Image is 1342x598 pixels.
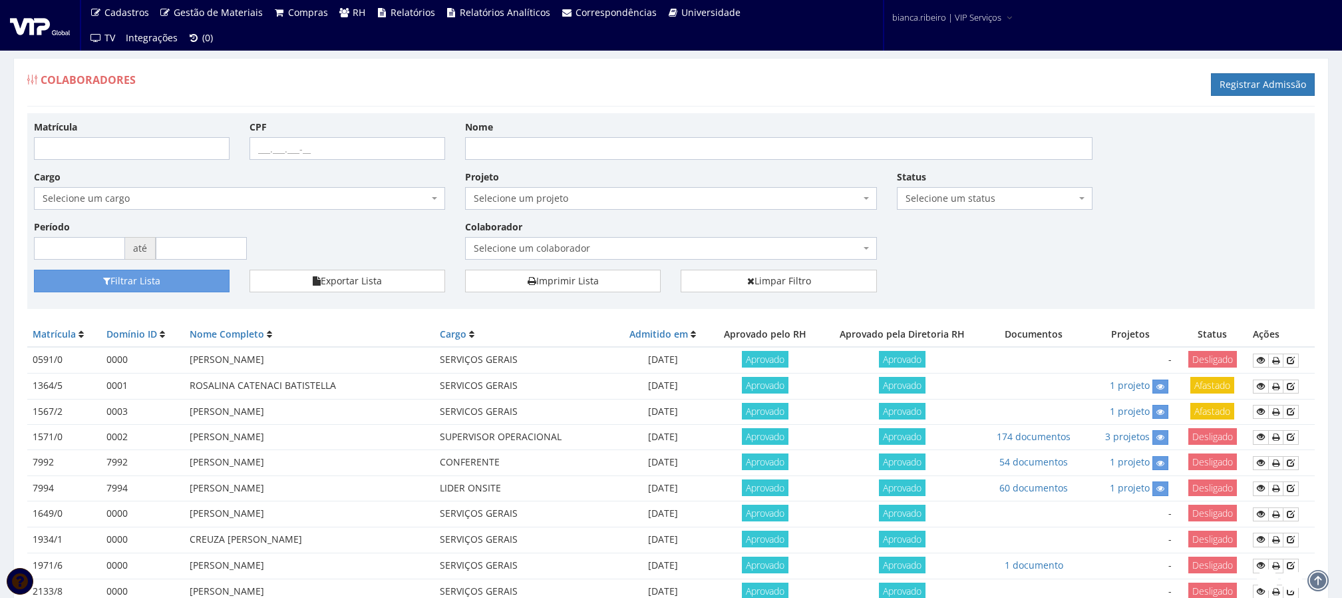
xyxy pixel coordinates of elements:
[434,475,617,501] td: LIDER ONSITE
[101,527,184,553] td: 0000
[84,25,120,51] a: TV
[1085,501,1177,527] td: -
[1188,453,1237,470] span: Desligado
[879,377,925,394] span: Aprovado
[434,501,617,527] td: SERVIÇOS GERAIS
[106,328,157,340] a: Domínio ID
[1085,322,1177,347] th: Projetos
[434,374,617,399] td: SERVICOS GERAIS
[101,501,184,527] td: 0000
[184,527,434,553] td: CREUZA [PERSON_NAME]
[742,505,788,521] span: Aprovado
[1110,455,1150,468] a: 1 projeto
[1211,73,1315,96] a: Registrar Admissão
[617,527,709,553] td: [DATE]
[1190,377,1234,394] span: Afastado
[391,6,435,19] span: Relatórios
[1188,479,1237,496] span: Desligado
[288,6,328,19] span: Compras
[617,424,709,449] td: [DATE]
[617,450,709,475] td: [DATE]
[184,475,434,501] td: [PERSON_NAME]
[27,501,101,527] td: 1649/0
[1190,403,1234,420] span: Afastado
[474,242,860,255] span: Selecione um colaborador
[126,31,178,44] span: Integrações
[101,424,184,449] td: 0002
[879,428,925,445] span: Aprovado
[465,237,876,260] span: Selecione um colaborador
[897,170,926,184] label: Status
[250,121,267,134] label: CPF
[43,192,428,205] span: Selecione um cargo
[250,137,445,160] input: ___.___.___-__
[681,270,876,292] a: Limpar Filtro
[434,553,617,579] td: SERVIÇOS GERAIS
[104,31,115,44] span: TV
[983,322,1085,347] th: Documentos
[742,557,788,573] span: Aprovado
[997,430,1071,443] a: 174 documentos
[1110,405,1150,418] a: 1 projeto
[465,187,876,210] span: Selecione um projeto
[101,475,184,501] td: 7994
[1188,531,1237,547] span: Desligado
[184,501,434,527] td: [PERSON_NAME]
[465,220,522,234] label: Colaborador
[34,220,70,234] label: Período
[1085,527,1177,553] td: -
[250,270,445,292] button: Exportar Lista
[742,403,788,420] span: Aprovado
[202,31,213,44] span: (0)
[1085,347,1177,373] td: -
[183,25,219,51] a: (0)
[465,121,493,134] label: Nome
[617,374,709,399] td: [DATE]
[184,553,434,579] td: [PERSON_NAME]
[1188,351,1237,368] span: Desligado
[101,399,184,424] td: 0003
[434,527,617,553] td: SERVIÇOS GERAIS
[27,347,101,373] td: 0591/0
[27,475,101,501] td: 7994
[34,187,445,210] span: Selecione um cargo
[184,450,434,475] td: [PERSON_NAME]
[892,11,1001,24] span: bianca.ribeiro | VIP Serviços
[742,377,788,394] span: Aprovado
[1188,505,1237,521] span: Desligado
[879,531,925,547] span: Aprovado
[190,328,264,340] a: Nome Completo
[27,399,101,424] td: 1567/2
[27,450,101,475] td: 7992
[27,424,101,449] td: 1571/0
[879,351,925,368] span: Aprovado
[629,328,688,340] a: Admitido em
[879,453,925,470] span: Aprovado
[617,553,709,579] td: [DATE]
[897,187,1092,210] span: Selecione um status
[906,192,1076,205] span: Selecione um status
[120,25,183,51] a: Integrações
[460,6,550,19] span: Relatórios Analíticos
[434,399,617,424] td: SERVICOS GERAIS
[174,6,263,19] span: Gestão de Materiais
[742,479,788,496] span: Aprovado
[27,553,101,579] td: 1971/6
[474,192,860,205] span: Selecione um projeto
[617,347,709,373] td: [DATE]
[27,374,101,399] td: 1364/5
[1177,322,1248,347] th: Status
[879,403,925,420] span: Aprovado
[617,501,709,527] td: [DATE]
[821,322,983,347] th: Aprovado pela Diretoria RH
[184,424,434,449] td: [PERSON_NAME]
[434,347,617,373] td: SERVIÇOS GERAIS
[576,6,657,19] span: Correspondências
[41,73,136,87] span: Colaboradores
[1005,559,1063,571] a: 1 documento
[742,351,788,368] span: Aprovado
[34,121,77,134] label: Matrícula
[104,6,149,19] span: Cadastros
[879,505,925,521] span: Aprovado
[999,455,1068,468] a: 54 documentos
